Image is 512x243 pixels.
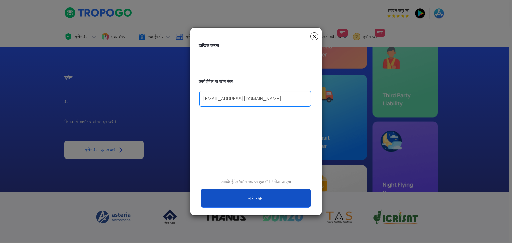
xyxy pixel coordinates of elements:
img: बंद करना [310,32,318,40]
font: कार्य ईमेल या फ़ोन नंबर [199,79,233,84]
font: दाखिल करना [199,43,219,48]
font: जारी रखना [248,195,264,201]
input: आपका ईमेल आईडी / फ़ोन नंबर [199,91,311,107]
font: आपके ईमेल/फ़ोन नंबर पर एक OTP भेजा जाएगा [221,179,291,185]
